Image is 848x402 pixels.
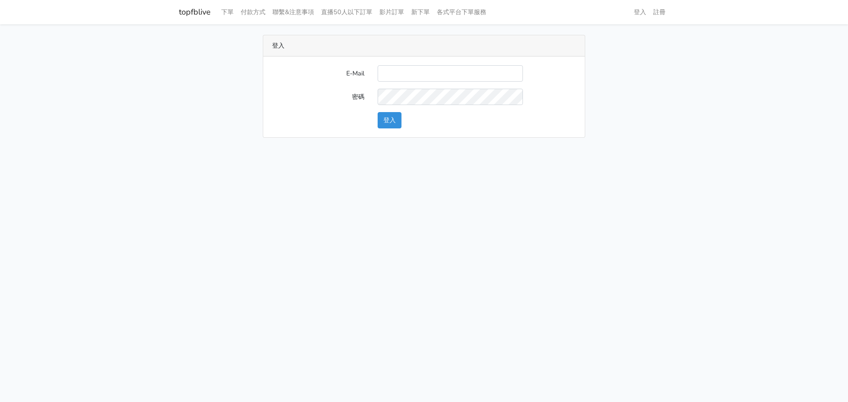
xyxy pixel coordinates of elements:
a: 各式平台下單服務 [433,4,490,21]
div: 登入 [263,35,585,56]
a: 新下單 [408,4,433,21]
a: 登入 [630,4,650,21]
a: 聯繫&注意事項 [269,4,318,21]
a: 註冊 [650,4,669,21]
button: 登入 [378,112,401,128]
a: 下單 [218,4,237,21]
label: 密碼 [265,89,371,105]
a: 直播50人以下訂單 [318,4,376,21]
a: 影片訂單 [376,4,408,21]
a: topfblive [179,4,211,21]
label: E-Mail [265,65,371,82]
a: 付款方式 [237,4,269,21]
